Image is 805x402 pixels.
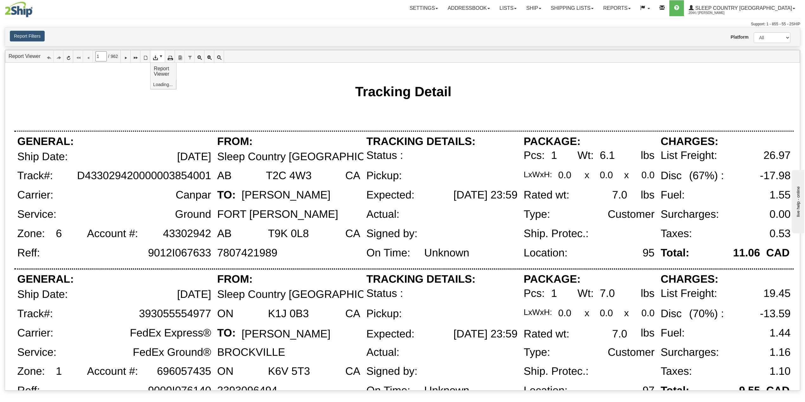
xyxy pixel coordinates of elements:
div: Fuel: [661,189,685,201]
div: Ship. Protec.: [524,366,589,378]
div: FedEx Ground® [133,346,211,358]
div: Tracking Detail [355,84,452,99]
div: Track#: [17,308,53,320]
div: lbs [641,288,655,300]
div: CA [345,366,360,378]
div: 1 [56,366,62,378]
a: Lists [495,0,521,16]
div: Sleep Country [GEOGRAPHIC_DATA] [217,289,401,301]
div: FedEx Express® [130,327,211,339]
div: T2C 4W3 [266,170,312,182]
div: Pickup: [366,170,402,182]
div: Zone: [17,228,45,240]
div: 0.0 [558,308,571,318]
div: Surcharges: [661,209,719,221]
div: BROCKVILLE [217,346,285,358]
div: Pickup: [366,308,402,320]
div: Wt: [577,288,594,300]
div: [PERSON_NAME] [241,189,331,201]
div: Pcs: [524,150,544,162]
div: lbs [641,327,655,339]
div: Status : [366,288,403,300]
div: Account #: [87,366,138,378]
div: 26.97 [763,150,790,162]
div: CA [345,228,360,240]
div: Track#: [17,170,53,182]
div: Service: [17,346,56,358]
div: (70%) : [689,308,724,320]
div: 0.53 [770,228,790,240]
div: Ship. Protec.: [524,228,589,240]
img: logo2044.jpg [5,2,33,17]
a: Refresh [63,50,73,62]
div: Total: [661,385,689,397]
div: 9000I076140 [148,385,211,397]
span: 962 [111,53,118,60]
a: Settings [405,0,443,16]
div: T9K 0L8 [268,228,309,240]
div: TRACKING DETAILS: [366,273,475,286]
div: 393055554977 [139,308,211,320]
div: Carrier: [17,327,54,339]
div: 6 [56,228,62,240]
div: 7.0 [612,328,627,340]
div: 1.44 [770,327,790,339]
div: Surcharges: [661,346,719,358]
a: Export [150,50,165,62]
div: 19.45 [763,288,790,300]
div: x [584,308,589,318]
div: [DATE] 23:59 [454,328,518,340]
a: Zoom Out [204,50,214,62]
div: 9.55 [739,385,760,397]
div: AB [217,228,232,240]
div: x [624,170,629,180]
div: lbs [641,150,655,162]
iframe: chat widget [790,169,804,233]
div: TO: [217,327,235,339]
div: [DATE] [177,151,211,163]
div: GENERAL: [17,135,74,148]
div: Rated wt: [524,189,569,201]
div: Signed by: [366,228,417,240]
div: (67%) : [689,170,724,182]
div: CA [345,308,360,320]
div: D433029420000003854001 [77,170,211,182]
div: live help - online [5,5,59,10]
div: 1 [551,150,557,162]
div: Support: 1 - 855 - 55 - 2SHIP [5,22,800,27]
div: 43302942 [163,228,211,240]
span: 2044 / [PERSON_NAME] [689,10,736,16]
div: 0.0 [641,170,655,180]
div: 696057435 [157,366,211,378]
div: 7.0 [612,189,627,201]
a: Toggle FullPage/PageWidth [214,50,224,62]
div: PACKAGE: [524,135,580,148]
div: Customer [608,346,654,358]
div: Type: [524,346,550,358]
div: Sleep Country [GEOGRAPHIC_DATA] [217,151,401,163]
div: 2393096494 [217,385,277,397]
div: 97 [642,385,654,397]
div: TRACKING DETAILS: [366,135,475,148]
div: Taxes: [661,366,692,378]
div: Expected: [366,328,415,340]
div: FORT [PERSON_NAME] [217,209,338,221]
div: Total: [661,247,689,259]
div: LxWxH: [524,308,552,317]
div: 1.55 [770,189,790,201]
div: 0.0 [600,170,613,180]
div: Fuel: [661,327,685,339]
a: Addressbook [443,0,495,16]
div: 11.06 [733,247,760,259]
div: CA [345,170,360,182]
div: 1.10 [770,366,790,378]
span: / [108,53,109,60]
label: Platform [731,34,744,40]
div: Rated wt: [524,328,569,340]
span: Sleep Country [GEOGRAPHIC_DATA] [694,5,792,11]
div: Location: [524,247,567,259]
a: Report Viewer [9,53,41,59]
div: 9012I067633 [148,247,211,259]
div: CAD [766,385,790,397]
div: x [584,170,589,180]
